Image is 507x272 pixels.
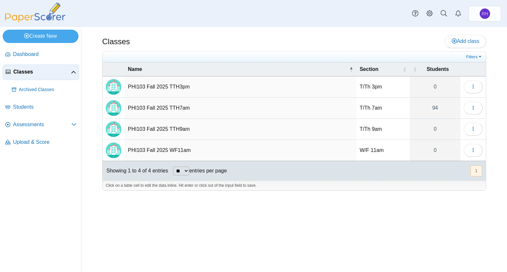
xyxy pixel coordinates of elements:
a: Alerts [451,7,465,21]
span: Students [418,66,457,73]
button: 1 [471,166,482,176]
a: 0 [410,140,460,161]
h1: Classes [102,36,130,47]
td: PHI103 Fall 2025 TTH9am [125,119,356,140]
span: Add class [452,38,479,44]
a: PaperScorer [3,18,68,23]
span: Assessments [13,121,71,128]
img: Locally created class [106,100,121,116]
td: T/Th 3pm [356,76,410,98]
a: 0 [410,76,460,97]
a: 0 [410,119,460,140]
span: Archived Classes [19,87,76,93]
span: Name [128,66,348,73]
a: Create New [3,30,78,43]
span: Section [360,66,401,73]
img: PaperScorer [3,3,68,22]
span: Rich Holland [482,11,488,16]
span: Students [13,103,76,111]
img: Locally created class [106,79,121,95]
a: 94 [410,98,460,118]
span: Classes [13,68,71,75]
span: Name : Activate to invert sorting [349,66,353,73]
td: PHI103 Fall 2025 TTH3pm [125,76,356,98]
span: Students : Activate to sort [413,66,417,73]
td: T/Th 7am [356,98,410,119]
td: PHI103 Fall 2025 WF11am [125,140,356,161]
a: Rich Holland [469,6,501,21]
a: Add class [445,35,486,48]
div: Showing 1 to 4 of 4 entries [103,161,168,181]
label: entries per page [189,168,227,173]
a: Archived Classes [9,82,79,98]
td: PHI103 Fall 2025 TTH7am [125,98,356,119]
img: Locally created class [106,143,121,158]
a: Classes [3,64,79,80]
span: Rich Holland [480,8,490,19]
span: Section : Activate to sort [403,66,406,73]
a: Students [3,100,79,115]
td: W/F 11am [356,140,410,161]
a: Dashboard [3,47,79,62]
a: Assessments [3,117,79,133]
div: Click on a table cell to edit the data inline. Hit enter or click out of the input field to save. [103,181,486,190]
a: Filters [464,54,484,60]
img: Locally created class [106,121,121,137]
td: T/Th 9am [356,119,410,140]
span: Upload & Score [13,139,76,146]
a: Upload & Score [3,135,79,150]
nav: pagination [470,166,482,176]
span: Dashboard [13,51,76,58]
